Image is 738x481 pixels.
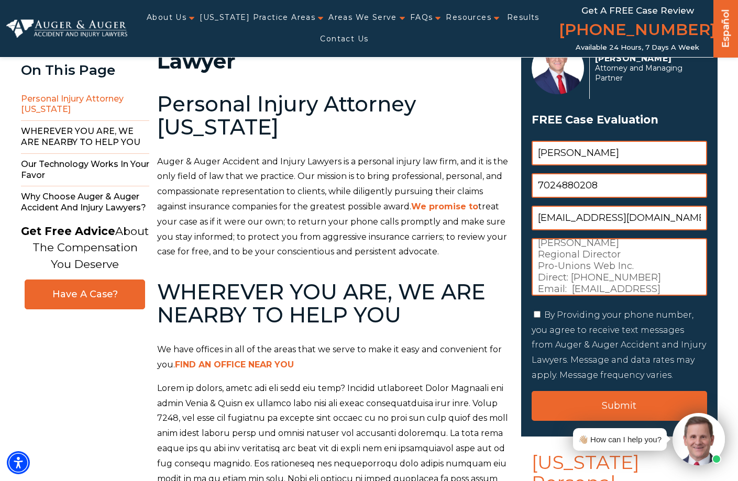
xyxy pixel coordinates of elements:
span: Get a FREE Case Review [581,5,694,16]
a: Contact Us [320,28,368,50]
h2: WHEREVER YOU ARE, WE ARE NEARBY TO HELP YOU [157,281,509,327]
a: FAQs [410,7,433,28]
p: We have offices in all of the areas that we serve to make it easy and convenient for you. [157,342,509,373]
span: Why Choose Auger & Auger Accident and Injury Lawyers? [21,186,149,219]
img: Auger & Auger Accident and Injury Lawyers Logo [6,19,127,38]
h3: FREE Case Evaluation [532,110,707,130]
div: Accessibility Menu [7,451,30,474]
a: [US_STATE] Practice Areas [200,7,315,28]
span: Available 24 Hours, 7 Days a Week [576,43,699,52]
a: Have A Case? [25,279,145,309]
a: Resources [446,7,491,28]
a: [PHONE_NUMBER] [559,18,716,43]
img: Intaker widget Avatar [673,413,725,465]
div: On This Page [21,63,149,78]
span: Personal Injury Attorney [US_STATE] [21,88,149,121]
a: About Us [147,7,186,28]
img: Herbert Auger [532,42,584,94]
input: Submit [532,391,707,421]
a: Results [507,7,539,28]
a: Areas We Serve [328,7,397,28]
div: 👋🏼 How can I help you? [578,432,662,446]
input: Email [532,206,707,230]
span: WHEREVER YOU ARE, WE ARE NEARBY TO HELP YOU [21,121,149,154]
span: Our Technology Works in Your Favor [21,154,149,187]
p: Auger & Auger Accident and Injury Lawyers is a personal injury law firm, and it is the only field... [157,154,509,260]
a: We promise to [411,202,478,211]
a: FIND AN OFFICE NEAR YOU [175,360,294,370]
p: About The Compensation You Deserve [21,223,149,273]
h1: [US_STATE] Personal Injury Lawyer [157,30,509,72]
p: [PERSON_NAME] [595,53,701,63]
input: Phone Number [532,173,707,198]
label: By Providing your phone number, you agree to receive text messages from Auger & Auger Accident an... [532,310,706,380]
input: Name [532,141,707,165]
h2: Personal Injury Attorney [US_STATE] [157,93,509,139]
span: Have A Case? [36,288,134,300]
span: Attorney and Managing Partner [595,63,701,83]
strong: Get Free Advice [21,225,115,238]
